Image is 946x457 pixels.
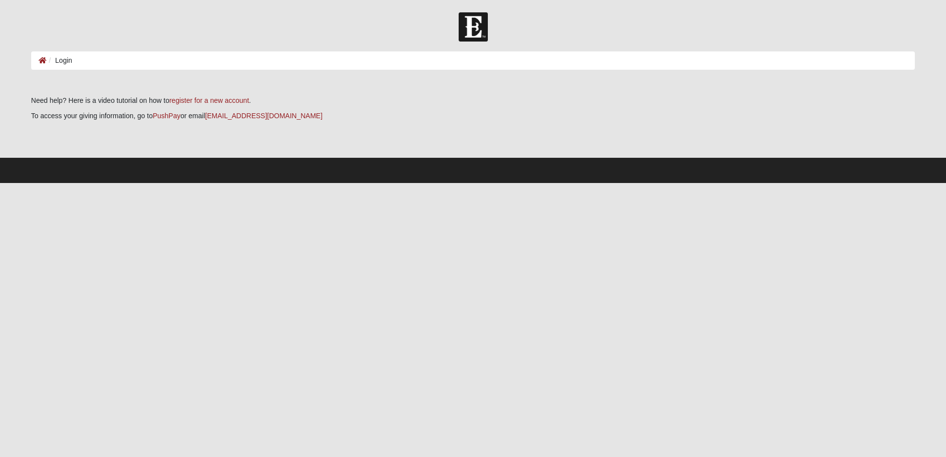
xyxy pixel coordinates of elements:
[153,112,181,120] a: PushPay
[205,112,323,120] a: [EMAIL_ADDRESS][DOMAIN_NAME]
[47,55,72,66] li: Login
[169,96,249,104] a: register for a new account
[31,95,915,106] p: Need help? Here is a video tutorial on how to .
[31,111,915,121] p: To access your giving information, go to or email
[459,12,488,42] img: Church of Eleven22 Logo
